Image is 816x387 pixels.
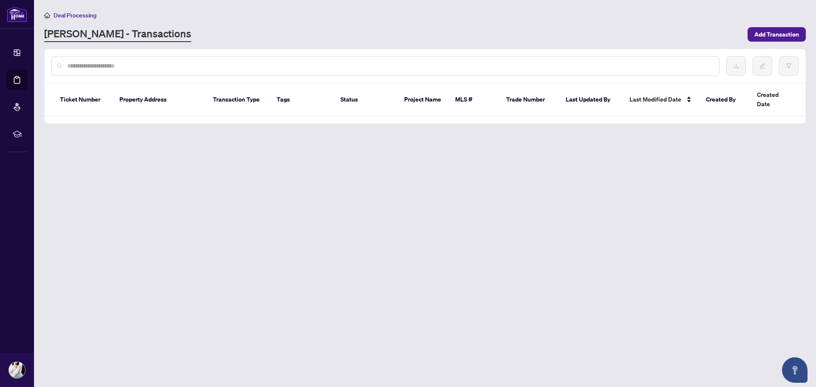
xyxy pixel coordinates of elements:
[726,56,746,76] button: download
[750,83,810,116] th: Created Date
[270,83,334,116] th: Tags
[559,83,623,116] th: Last Updated By
[206,83,270,116] th: Transaction Type
[7,6,27,22] img: logo
[782,357,807,383] button: Open asap
[699,83,750,116] th: Created By
[779,56,799,76] button: filter
[44,27,191,42] a: [PERSON_NAME] - Transactions
[753,56,772,76] button: edit
[53,83,113,116] th: Ticket Number
[9,362,25,378] img: Profile Icon
[754,28,799,41] span: Add Transaction
[629,95,681,104] span: Last Modified Date
[54,11,96,19] span: Deal Processing
[748,27,806,42] button: Add Transaction
[448,83,499,116] th: MLS #
[113,83,206,116] th: Property Address
[757,90,793,109] span: Created Date
[44,12,50,18] span: home
[623,83,699,116] th: Last Modified Date
[397,83,448,116] th: Project Name
[499,83,559,116] th: Trade Number
[334,83,397,116] th: Status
